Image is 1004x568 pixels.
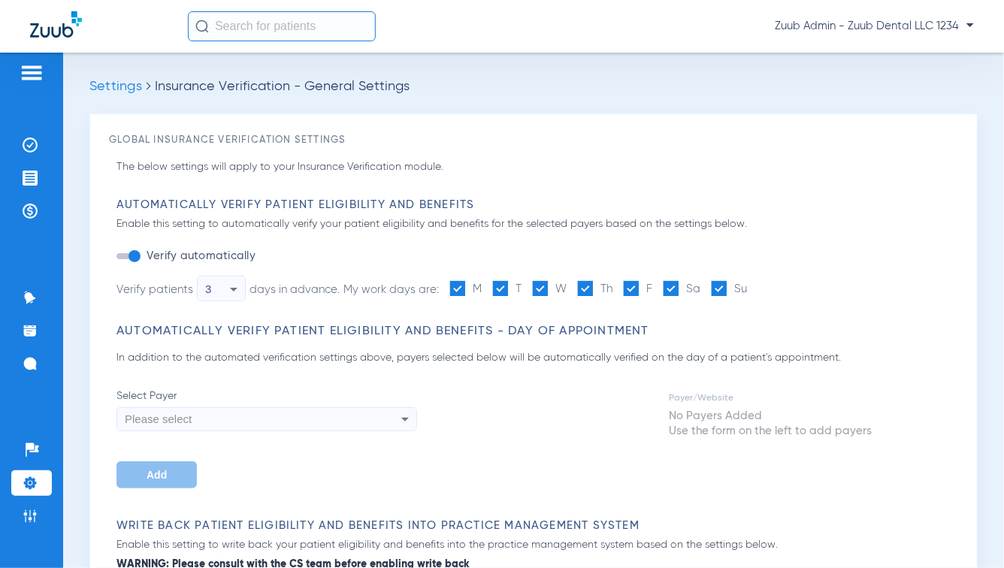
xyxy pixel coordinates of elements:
[109,133,958,148] h3: Global Insurance Verification Settings
[89,80,142,93] span: Settings
[668,390,872,406] td: Payer/Website
[116,198,958,213] h3: Automatically Verify Patient Eligibility and Benefits
[147,469,167,481] span: Add
[205,282,211,295] span: 3
[116,388,417,403] span: Select Payer
[155,80,410,93] span: Insurance Verification - General Settings
[116,276,340,301] div: Verify patients days in advance.
[30,11,82,38] img: Zuub Logo
[712,281,747,298] label: Su
[533,281,567,298] label: W
[20,64,44,82] img: hamburger-icon
[624,281,652,298] label: F
[116,518,958,533] h3: Write Back Patient Eligibility and Benefits Into Practice Management System
[116,324,958,339] h3: Automatically Verify Patient Eligibility and Benefits - Day of Appointment
[664,281,700,298] label: Sa
[116,159,958,175] p: The below settings will apply to your Insurance Verification module.
[188,11,376,41] input: Search for patients
[493,281,522,298] label: T
[343,284,439,295] span: My work days are:
[116,216,958,232] p: Enable this setting to automatically verify your patient eligibility and benefits for the selecte...
[775,19,974,34] span: Zuub Admin - Zuub Dental LLC 1234
[668,408,872,440] td: No Payers Added Use the form on the left to add payers
[578,281,612,298] label: Th
[450,281,482,298] label: M
[929,496,1004,568] iframe: Chat Widget
[144,249,256,264] label: Verify automatically
[195,20,209,33] img: Search Icon
[125,412,192,425] span: Please select
[116,461,197,488] button: Add
[116,350,958,366] p: In addition to the automated verification settings above, payers selected below will be automatic...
